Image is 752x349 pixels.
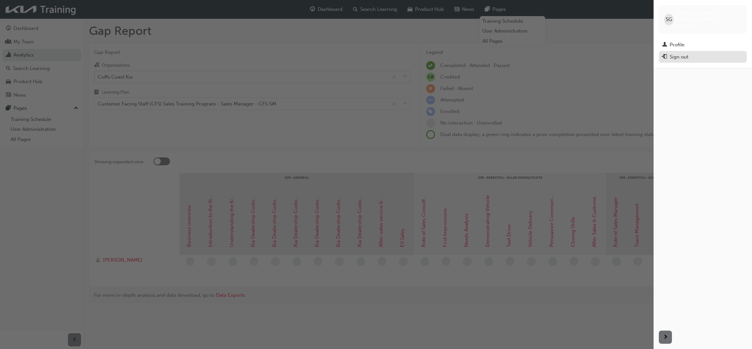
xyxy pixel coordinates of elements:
button: Sign out [659,51,747,63]
div: Profile [670,41,684,49]
span: next-icon [663,333,668,341]
a: Profile [659,39,747,51]
span: exit-icon [662,54,667,60]
span: man-icon [662,42,667,48]
span: kaurg031 [676,23,695,28]
div: Sign out [670,53,688,61]
span: SG [666,16,672,23]
span: [PERSON_NAME] [PERSON_NAME] [676,11,742,22]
